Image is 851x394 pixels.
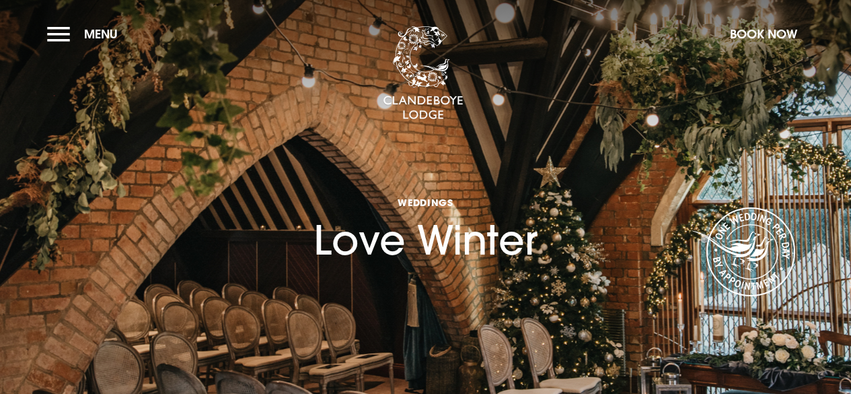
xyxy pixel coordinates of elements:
h1: Love Winter [313,147,538,264]
img: Clandeboye Lodge [383,26,464,121]
button: Book Now [723,20,804,48]
span: Weddings [313,196,538,209]
button: Menu [47,20,124,48]
span: Menu [84,26,118,42]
